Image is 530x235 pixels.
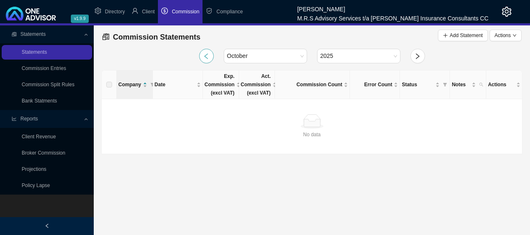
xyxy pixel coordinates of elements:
[490,30,522,41] button: Actionsdown
[172,9,199,15] span: Commission
[22,134,56,140] a: Client Revenue
[320,49,397,63] span: 2025
[479,82,483,87] span: search
[71,15,89,23] span: v1.9.9
[402,80,434,89] span: Status
[22,150,65,156] a: Broker Commission
[441,79,449,90] span: filter
[12,116,17,121] span: line-chart
[113,33,200,41] span: Commission Statements
[20,31,46,37] span: Statements
[438,30,487,41] button: Add Statement
[132,7,138,14] span: user
[297,11,488,20] div: M.R.S Advisory Services t/a [PERSON_NAME] Insurance Consultants CC
[149,79,156,90] span: filter
[153,70,203,99] th: Date
[203,53,210,60] span: left
[502,7,512,17] span: setting
[12,32,17,37] span: reconciliation
[275,70,350,99] th: Commission Count
[486,70,522,99] th: Actions
[102,33,110,40] span: reconciliation
[22,82,75,87] a: Commission Split Rules
[20,116,38,122] span: Reports
[105,130,519,139] div: No data
[216,9,242,15] span: Compliance
[22,65,66,71] a: Commission Entries
[350,70,400,99] th: Error Count
[512,33,517,37] span: down
[22,182,50,188] a: Policy Lapse
[352,80,392,89] span: Error Count
[450,31,482,40] span: Add Statement
[495,31,511,40] span: Actions
[161,7,168,14] span: dollar
[450,70,486,99] th: Notes
[443,82,447,87] span: filter
[45,223,50,228] span: left
[414,53,421,60] span: right
[105,9,125,15] span: Directory
[227,49,304,63] span: October
[205,72,235,97] span: Exp. Commission (excl VAT)
[22,49,47,55] a: Statements
[150,82,155,87] span: filter
[241,72,271,97] span: Act. Commission (excl VAT)
[277,80,342,89] span: Commission Count
[206,7,212,14] span: safety
[477,79,485,90] span: search
[400,70,450,99] th: Status
[203,70,239,99] th: Exp. Commission (excl VAT)
[22,166,46,172] a: Projections
[488,80,515,89] span: Actions
[142,9,155,15] span: Client
[6,7,56,20] img: 2df55531c6924b55f21c4cf5d4484680-logo-light.svg
[443,33,448,38] span: plus
[95,7,101,14] span: setting
[155,80,195,89] span: Date
[452,80,470,89] span: Notes
[297,2,488,11] div: [PERSON_NAME]
[118,80,141,89] span: Company
[22,98,57,104] a: Bank Statments
[239,70,275,99] th: Act. Commission (excl VAT)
